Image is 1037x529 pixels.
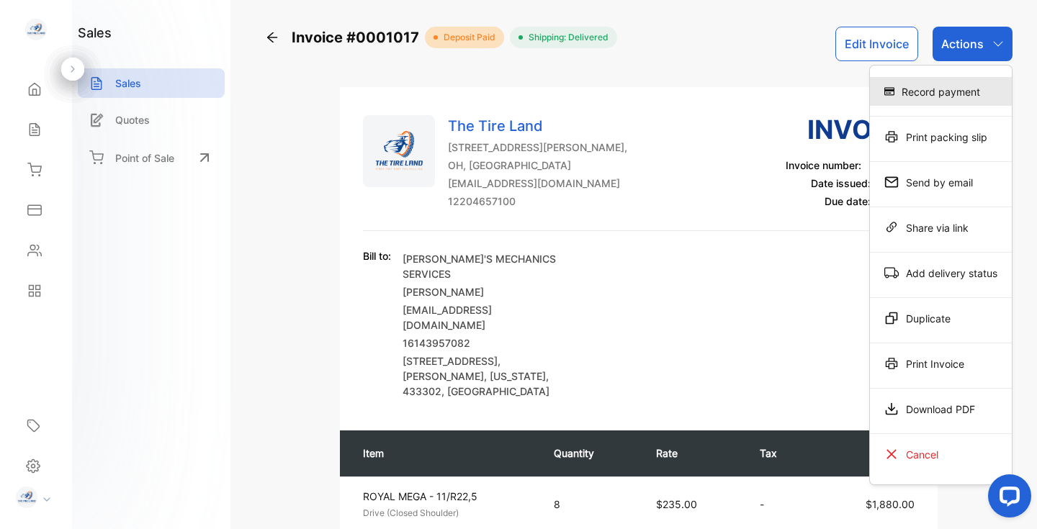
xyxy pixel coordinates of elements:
[870,122,1012,151] div: Print packing slip
[870,168,1012,196] div: Send by email
[811,177,871,189] span: Date issued:
[870,304,1012,333] div: Duplicate
[448,140,627,155] p: [STREET_ADDRESS][PERSON_NAME],
[941,35,984,53] p: Actions
[828,446,915,461] p: Amount
[448,194,627,209] p: 12204657100
[403,284,568,299] p: [PERSON_NAME]
[786,110,915,149] h3: Invoice
[363,507,528,520] p: Drive (Closed Shoulder)
[448,115,627,137] p: The Tire Land
[835,27,918,61] button: Edit Invoice
[870,213,1012,242] div: Share via link
[870,440,1012,469] div: Cancel
[403,355,498,367] span: [STREET_ADDRESS]
[825,195,871,207] span: Due date:
[870,394,1012,423] div: Download PDF
[760,497,799,512] p: -
[523,31,609,44] span: Shipping: Delivered
[656,446,731,461] p: Rate
[554,497,627,512] p: 8
[870,349,1012,378] div: Print Invoice
[554,446,627,461] p: Quantity
[363,446,525,461] p: Item
[656,498,697,510] span: $235.00
[78,68,225,98] a: Sales
[870,258,1012,287] div: Add delivery status
[403,302,568,333] p: [EMAIL_ADDRESS][DOMAIN_NAME]
[438,31,495,44] span: deposit paid
[403,335,568,351] p: 16143957082
[448,158,627,173] p: OH, [GEOGRAPHIC_DATA]
[866,498,915,510] span: $1,880.00
[363,115,435,187] img: Company Logo
[363,248,391,263] p: Bill to:
[870,77,1012,106] div: Record payment
[78,142,225,173] a: Point of Sale
[115,76,141,91] p: Sales
[760,446,799,461] p: Tax
[115,150,174,166] p: Point of Sale
[977,469,1037,529] iframe: LiveChat chat widget
[786,159,861,171] span: Invoice number:
[78,23,112,42] h1: sales
[484,370,546,382] span: , [US_STATE]
[25,19,47,40] img: logo
[292,27,425,48] span: Invoice #0001017
[78,105,225,135] a: Quotes
[448,176,627,191] p: [EMAIL_ADDRESS][DOMAIN_NAME]
[363,489,528,504] p: ROYAL MEGA - 11/R22,5
[115,112,150,127] p: Quotes
[441,385,549,397] span: , [GEOGRAPHIC_DATA]
[933,27,1013,61] button: Actions
[403,251,568,281] p: [PERSON_NAME]'S MECHANICS SERVICES
[16,487,37,508] img: profile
